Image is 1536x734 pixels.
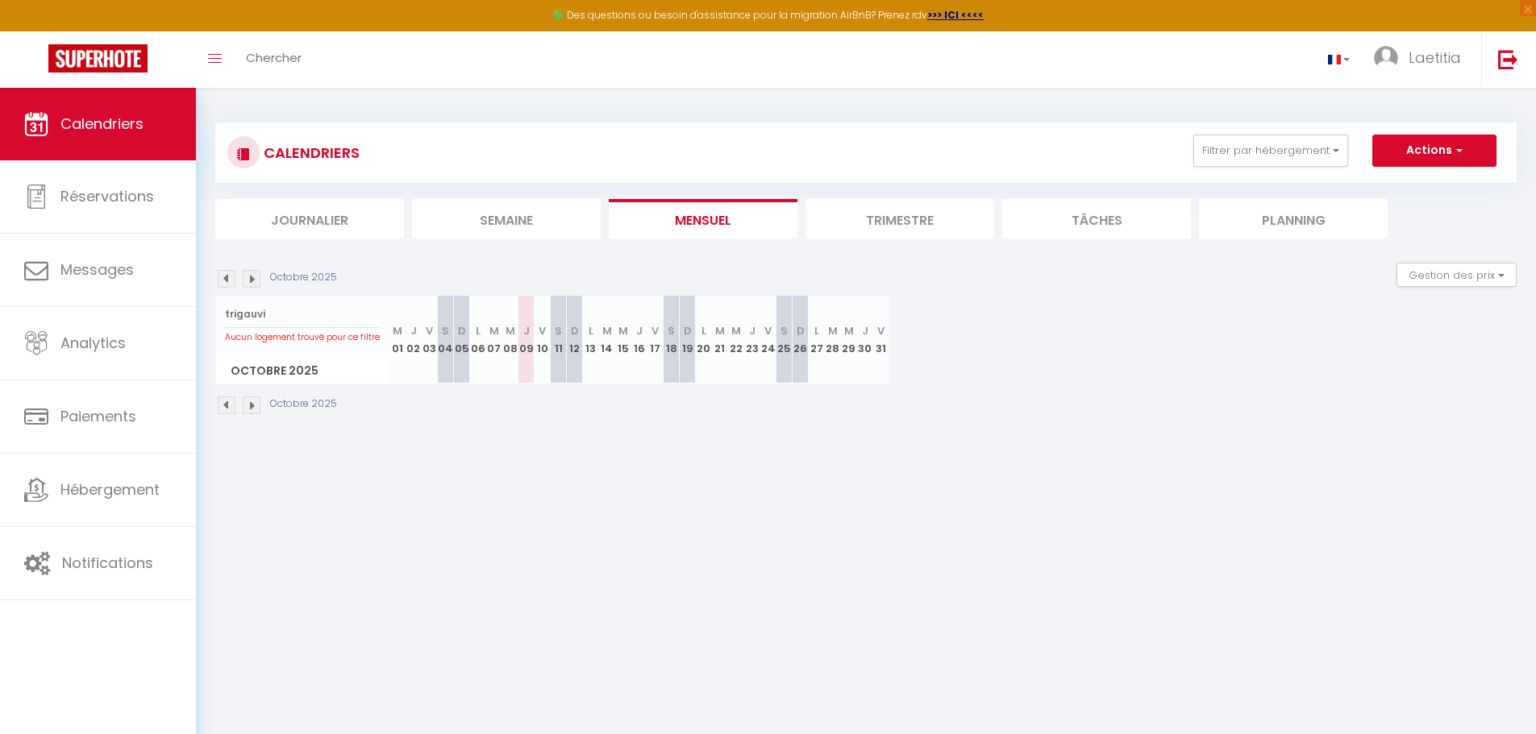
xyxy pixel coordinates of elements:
[731,323,741,338] abbr: M
[489,323,499,338] abbr: M
[1409,48,1461,68] span: Laetitia
[797,323,805,338] abbr: D
[701,323,706,338] abbr: L
[458,323,466,338] abbr: D
[555,323,562,338] abbr: S
[583,296,599,384] th: 13
[841,296,857,384] th: 29
[551,296,567,384] th: 11
[225,331,380,343] small: Aucun logement trouvé pour ce filtre
[647,296,664,384] th: 17
[426,323,433,338] abbr: V
[1362,31,1481,88] a: ... Laetitia
[715,323,725,338] abbr: M
[927,8,984,22] a: >>> ICI <<<<
[62,553,153,573] span: Notifications
[216,359,389,383] span: Octobre 2025
[60,259,134,280] span: Messages
[744,296,760,384] th: 23
[636,323,643,338] abbr: J
[442,323,449,338] abbr: S
[215,199,404,238] li: Journalier
[246,49,302,66] span: Chercher
[844,323,854,338] abbr: M
[60,479,160,500] span: Hébergement
[539,323,546,338] abbr: V
[728,296,744,384] th: 22
[389,296,406,384] th: 01
[712,296,728,384] th: 21
[1002,199,1191,238] li: Tâches
[780,323,788,338] abbr: S
[476,323,481,338] abbr: L
[651,323,659,338] abbr: V
[438,296,454,384] th: 04
[506,323,515,338] abbr: M
[60,186,154,206] span: Réservations
[406,296,422,384] th: 02
[518,296,535,384] th: 09
[1199,199,1388,238] li: Planning
[664,296,680,384] th: 18
[668,323,675,338] abbr: S
[270,396,337,412] p: Octobre 2025
[260,135,360,171] h3: CALENDRIERS
[809,296,825,384] th: 27
[523,323,530,338] abbr: J
[825,296,841,384] th: 28
[776,296,793,384] th: 25
[225,300,380,329] input: Rechercher un logement...
[1193,135,1348,167] button: Filtrer par hébergement
[1374,46,1398,70] img: ...
[270,270,337,285] p: Octobre 2025
[609,199,797,238] li: Mensuel
[599,296,615,384] th: 14
[60,333,126,353] span: Analytics
[422,296,438,384] th: 03
[60,114,144,134] span: Calendriers
[862,323,868,338] abbr: J
[470,296,486,384] th: 06
[571,323,579,338] abbr: D
[502,296,518,384] th: 08
[877,323,885,338] abbr: V
[828,323,838,338] abbr: M
[631,296,647,384] th: 16
[486,296,502,384] th: 07
[857,296,873,384] th: 30
[680,296,696,384] th: 19
[410,323,417,338] abbr: J
[696,296,712,384] th: 20
[615,296,631,384] th: 15
[749,323,756,338] abbr: J
[412,199,601,238] li: Semaine
[60,406,136,426] span: Paiements
[684,323,692,338] abbr: D
[602,323,612,338] abbr: M
[589,323,593,338] abbr: L
[567,296,583,384] th: 12
[535,296,551,384] th: 10
[48,44,148,73] img: Super Booking
[454,296,470,384] th: 05
[393,323,402,338] abbr: M
[1372,135,1496,167] button: Actions
[764,323,772,338] abbr: V
[760,296,776,384] th: 24
[873,296,889,384] th: 31
[618,323,628,338] abbr: M
[234,31,314,88] a: Chercher
[793,296,809,384] th: 26
[814,323,819,338] abbr: L
[805,199,994,238] li: Trimestre
[1498,49,1518,69] img: logout
[1397,263,1517,287] button: Gestion des prix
